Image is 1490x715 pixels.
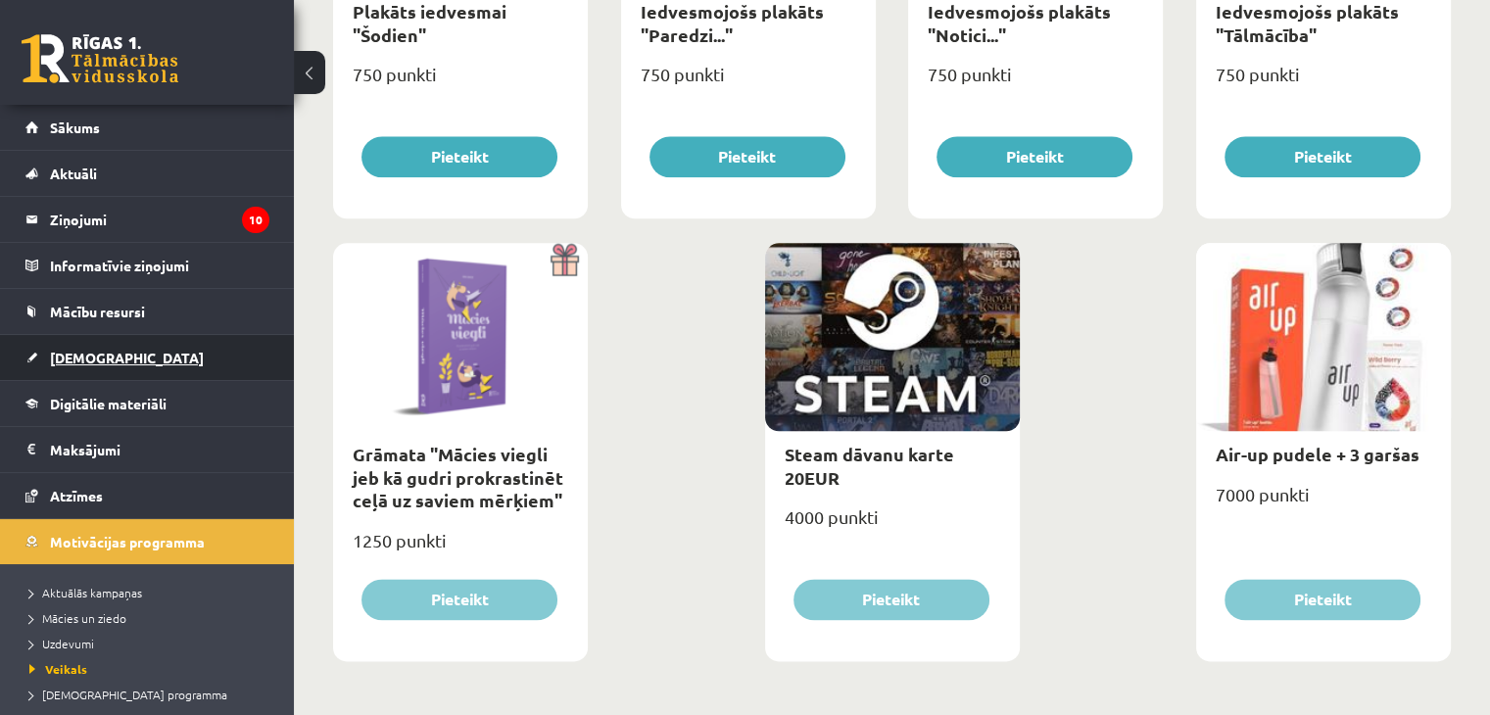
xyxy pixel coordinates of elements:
[333,58,588,107] div: 750 punkti
[25,335,269,380] a: [DEMOGRAPHIC_DATA]
[649,136,845,177] button: Pieteikt
[50,303,145,320] span: Mācību resursi
[1196,478,1451,527] div: 7000 punkti
[333,524,588,573] div: 1250 punkti
[29,584,274,601] a: Aktuālās kampaņas
[29,609,274,627] a: Mācies un ziedo
[544,243,588,276] img: Dāvana ar pārsteigumu
[29,610,126,626] span: Mācies un ziedo
[25,151,269,196] a: Aktuāli
[50,533,205,550] span: Motivācijas programma
[1225,579,1420,620] button: Pieteikt
[50,349,204,366] span: [DEMOGRAPHIC_DATA]
[50,165,97,182] span: Aktuāli
[29,686,274,703] a: [DEMOGRAPHIC_DATA] programma
[50,197,269,242] legend: Ziņojumi
[1196,58,1451,107] div: 750 punkti
[1225,136,1420,177] button: Pieteikt
[25,473,269,518] a: Atzīmes
[25,427,269,472] a: Maksājumi
[29,636,94,651] span: Uzdevumi
[785,443,954,488] a: Steam dāvanu karte 20EUR
[621,58,876,107] div: 750 punkti
[29,635,274,652] a: Uzdevumi
[29,660,274,678] a: Veikals
[50,395,167,412] span: Digitālie materiāli
[50,487,103,504] span: Atzīmes
[25,105,269,150] a: Sākums
[361,136,557,177] button: Pieteikt
[50,427,269,472] legend: Maksājumi
[353,443,563,511] a: Grāmata "Mācies viegli jeb kā gudri prokrastinēt ceļā uz saviem mērķiem"
[242,207,269,233] i: 10
[25,289,269,334] a: Mācību resursi
[908,58,1163,107] div: 750 punkti
[50,119,100,136] span: Sākums
[25,197,269,242] a: Ziņojumi10
[22,34,178,83] a: Rīgas 1. Tālmācības vidusskola
[793,579,989,620] button: Pieteikt
[50,243,269,288] legend: Informatīvie ziņojumi
[29,585,142,600] span: Aktuālās kampaņas
[29,687,227,702] span: [DEMOGRAPHIC_DATA] programma
[29,661,87,677] span: Veikals
[361,579,557,620] button: Pieteikt
[1216,443,1419,465] a: Air-up pudele + 3 garšas
[937,136,1132,177] button: Pieteikt
[25,381,269,426] a: Digitālie materiāli
[765,500,1020,549] div: 4000 punkti
[25,519,269,564] a: Motivācijas programma
[25,243,269,288] a: Informatīvie ziņojumi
